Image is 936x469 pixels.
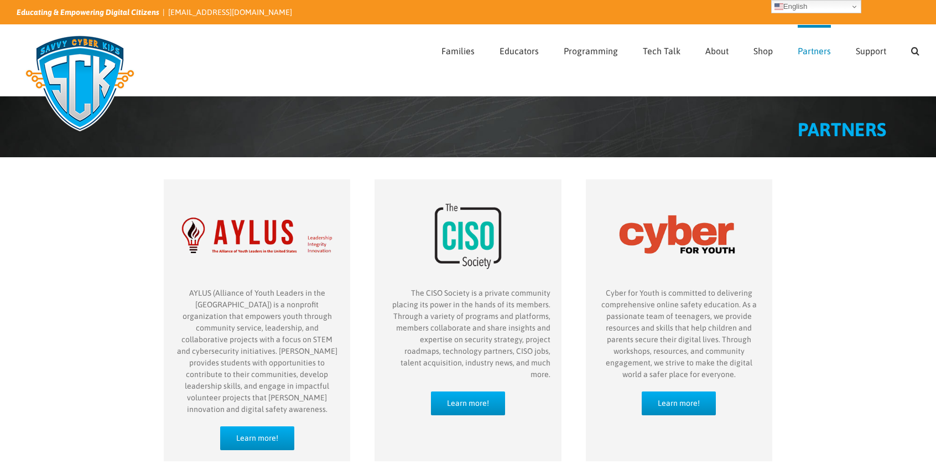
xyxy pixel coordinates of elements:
a: Shop [753,25,773,74]
p: The CISO Society is a private community placing its power in the hands of its members. Through a ... [386,287,550,380]
a: Learn more! [642,391,716,415]
span: Learn more! [236,434,278,443]
span: Programming [564,47,618,55]
nav: Main Menu [441,25,919,74]
span: Families [441,47,475,55]
span: Learn more! [658,399,700,408]
span: Educators [500,47,539,55]
a: Educators [500,25,539,74]
a: About [705,25,729,74]
img: en [774,2,783,11]
img: Cyber for Youth [597,185,761,288]
p: Cyber for Youth is committed to delivering comprehensive online safety education. As a passionate... [597,287,761,380]
a: partner-CISO-Society [386,184,550,193]
a: Support [856,25,886,74]
a: [EMAIL_ADDRESS][DOMAIN_NAME] [168,8,292,17]
span: PARTNERS [798,118,886,140]
a: Partners [798,25,831,74]
a: partner-Aylus [175,184,339,193]
a: Tech Talk [643,25,680,74]
span: Learn more! [447,399,489,408]
a: Learn more! [220,426,294,450]
span: Tech Talk [643,47,680,55]
i: Educating & Empowering Digital Citizens [17,8,159,17]
a: Families [441,25,475,74]
a: Search [911,25,919,74]
span: About [705,47,729,55]
span: Support [856,47,886,55]
a: partner-Cyber-for-Youth [597,184,761,193]
img: AYLUS [175,185,339,288]
span: Partners [798,47,831,55]
img: Savvy Cyber Kids Logo [17,28,143,138]
p: AYLUS (Alliance of Youth Leaders in the [GEOGRAPHIC_DATA]) is a nonprofit organization that empow... [175,287,339,415]
img: CISO Society [386,185,550,288]
a: Programming [564,25,618,74]
a: Learn more! [431,391,505,415]
span: Shop [753,47,773,55]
